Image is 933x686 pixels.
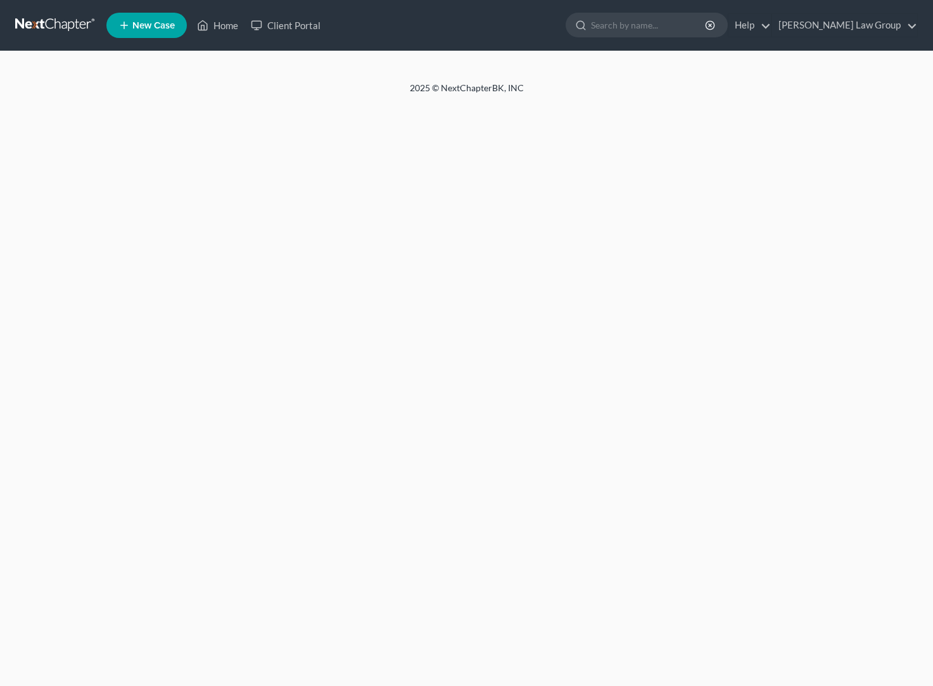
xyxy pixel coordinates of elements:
input: Search by name... [591,13,707,37]
a: Client Portal [244,14,327,37]
div: 2025 © NextChapterBK, INC [106,82,828,105]
a: Home [191,14,244,37]
a: Help [728,14,771,37]
span: New Case [132,21,175,30]
a: [PERSON_NAME] Law Group [772,14,917,37]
